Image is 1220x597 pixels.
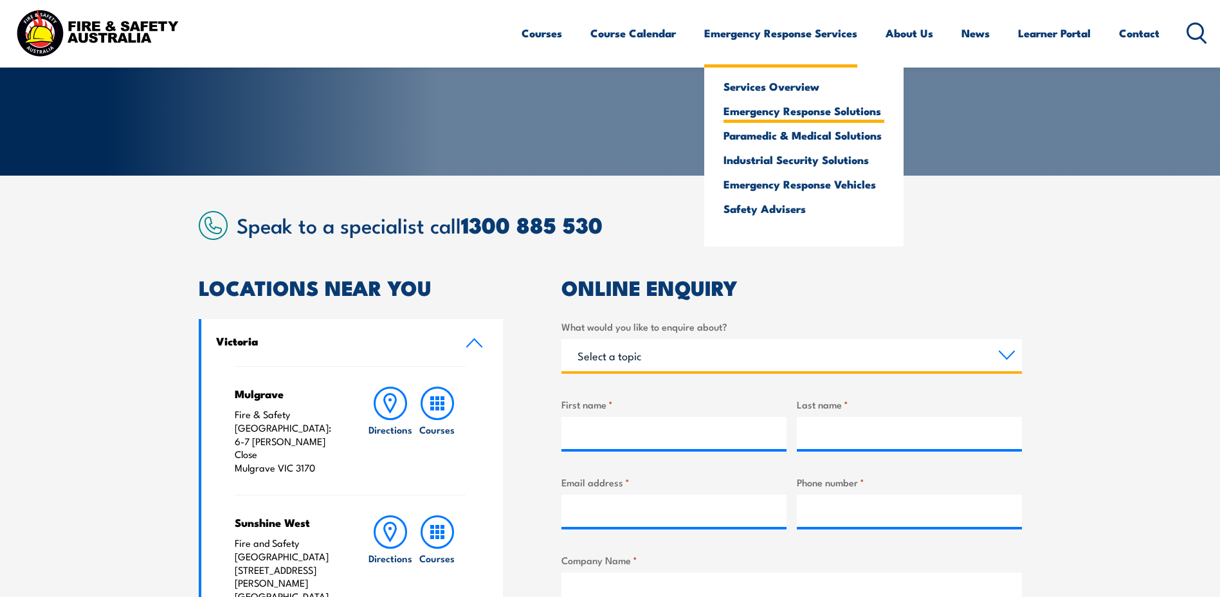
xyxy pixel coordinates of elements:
[369,551,412,565] h6: Directions
[369,423,412,436] h6: Directions
[724,80,884,92] a: Services Overview
[235,408,342,475] p: Fire & Safety [GEOGRAPHIC_DATA]: 6-7 [PERSON_NAME] Close Mulgrave VIC 3170
[461,207,603,241] a: 1300 885 530
[724,105,884,116] a: Emergency Response Solutions
[367,387,414,475] a: Directions
[1018,16,1091,50] a: Learner Portal
[235,387,342,401] h4: Mulgrave
[561,319,1022,334] label: What would you like to enquire about?
[1119,16,1160,50] a: Contact
[724,178,884,190] a: Emergency Response Vehicles
[561,278,1022,296] h2: ONLINE ENQUIRY
[419,551,455,565] h6: Courses
[590,16,676,50] a: Course Calendar
[201,319,504,366] a: Victoria
[724,129,884,141] a: Paramedic & Medical Solutions
[704,16,857,50] a: Emergency Response Services
[237,213,1022,236] h2: Speak to a specialist call
[522,16,562,50] a: Courses
[235,515,342,529] h4: Sunshine West
[797,475,1022,490] label: Phone number
[561,475,787,490] label: Email address
[724,203,884,214] a: Safety Advisers
[561,397,787,412] label: First name
[561,553,1022,567] label: Company Name
[724,154,884,165] a: Industrial Security Solutions
[216,334,446,348] h4: Victoria
[199,278,504,296] h2: LOCATIONS NEAR YOU
[414,387,460,475] a: Courses
[419,423,455,436] h6: Courses
[797,397,1022,412] label: Last name
[961,16,990,50] a: News
[886,16,933,50] a: About Us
